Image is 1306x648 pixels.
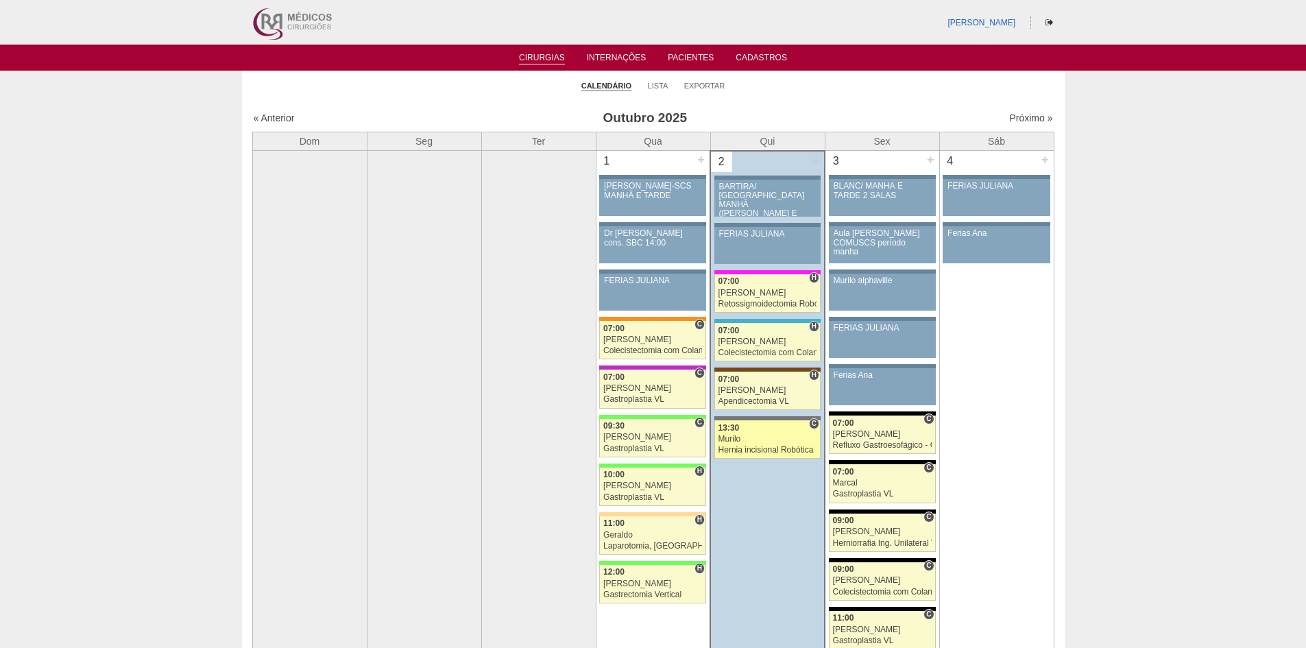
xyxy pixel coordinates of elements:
[581,81,631,91] a: Calendário
[603,567,625,577] span: 12:00
[829,509,936,514] div: Key: Blanc
[719,230,817,239] div: FERIAS JULIANA
[943,179,1050,216] a: FERIAS JULIANA
[714,274,821,313] a: H 07:00 [PERSON_NAME] Retossigmoidectomia Robótica
[939,132,1054,151] th: Sáb
[603,579,702,588] div: [PERSON_NAME]
[599,321,706,359] a: C 07:00 [PERSON_NAME] Colecistectomia com Colangiografia VL
[718,446,817,455] div: Hernia incisional Robótica
[833,430,932,439] div: [PERSON_NAME]
[599,226,706,263] a: Dr [PERSON_NAME] cons. SBC 14:00
[833,613,854,623] span: 11:00
[718,397,817,406] div: Apendicectomia VL
[603,493,702,502] div: Gastroplastia VL
[736,53,787,67] a: Cadastros
[714,368,821,372] div: Key: Santa Joana
[599,561,706,565] div: Key: Brasil
[604,229,701,247] div: Dr [PERSON_NAME] cons. SBC 14:00
[599,179,706,216] a: [PERSON_NAME]-SCS MANHÃ E TARDE
[718,326,740,335] span: 07:00
[834,371,931,380] div: Ferias Ana
[947,229,1045,238] div: Ferias Ana
[599,468,706,506] a: H 10:00 [PERSON_NAME] Gastroplastia VL
[825,151,847,171] div: 3
[825,132,939,151] th: Sex
[809,321,819,332] span: Hospital
[603,395,702,404] div: Gastroplastia VL
[714,319,821,323] div: Key: Neomater
[829,321,936,358] a: FERIAS JULIANA
[829,226,936,263] a: Aula [PERSON_NAME] COMUSCS período manha
[829,179,936,216] a: BLANC/ MANHÃ E TARDE 2 SALAS
[829,416,936,454] a: C 07:00 [PERSON_NAME] Refluxo Gastroesofágico - Cirurgia VL
[810,152,821,169] div: +
[604,276,701,285] div: FERIAS JULIANA
[943,222,1050,226] div: Key: Aviso
[829,464,936,503] a: C 07:00 Marcal Gastroplastia VL
[834,324,931,333] div: FERIAS JULIANA
[833,539,932,548] div: Herniorrafia Ing. Unilateral VL
[923,462,934,473] span: Consultório
[694,466,705,477] span: Hospital
[481,132,596,151] th: Ter
[714,416,821,420] div: Key: Santa Catarina
[714,180,821,217] a: BARTIRA/ [GEOGRAPHIC_DATA] MANHÃ ([PERSON_NAME] E ANA)/ SANTA JOANA -TARDE
[603,444,702,453] div: Gastroplastia VL
[603,384,702,393] div: [PERSON_NAME]
[603,346,702,355] div: Colecistectomia com Colangiografia VL
[719,182,817,237] div: BARTIRA/ [GEOGRAPHIC_DATA] MANHÃ ([PERSON_NAME] E ANA)/ SANTA JOANA -TARDE
[587,53,646,67] a: Internações
[599,464,706,468] div: Key: Brasil
[943,175,1050,179] div: Key: Aviso
[718,348,817,357] div: Colecistectomia com Colangiografia VL
[833,441,932,450] div: Refluxo Gastroesofágico - Cirurgia VL
[714,176,821,180] div: Key: Aviso
[829,562,936,601] a: C 09:00 [PERSON_NAME] Colecistectomia com Colangiografia VL
[1009,112,1052,123] a: Próximo »
[833,527,932,536] div: [PERSON_NAME]
[833,625,932,634] div: [PERSON_NAME]
[829,411,936,416] div: Key: Blanc
[599,365,706,370] div: Key: Maria Braido
[809,272,819,283] span: Hospital
[947,18,1015,27] a: [PERSON_NAME]
[809,418,819,429] span: Consultório
[668,53,714,67] a: Pacientes
[252,132,367,151] th: Dom
[599,269,706,274] div: Key: Aviso
[829,364,936,368] div: Key: Aviso
[833,636,932,645] div: Gastroplastia VL
[519,53,565,64] a: Cirurgias
[599,274,706,311] a: FERIAS JULIANA
[603,324,625,333] span: 07:00
[596,151,618,171] div: 1
[711,152,732,172] div: 2
[833,467,854,477] span: 07:00
[940,151,961,171] div: 4
[367,132,481,151] th: Seg
[694,563,705,574] span: Hospital
[718,276,740,286] span: 07:00
[1045,19,1053,27] i: Sair
[829,175,936,179] div: Key: Aviso
[834,182,931,200] div: BLANC/ MANHÃ E TARDE 2 SALAS
[603,518,625,528] span: 11:00
[648,81,668,91] a: Lista
[599,317,706,321] div: Key: São Luiz - SCS
[254,112,295,123] a: « Anterior
[718,337,817,346] div: [PERSON_NAME]
[714,372,821,410] a: H 07:00 [PERSON_NAME] Apendicectomia VL
[1039,151,1051,169] div: +
[603,470,625,479] span: 10:00
[599,512,706,516] div: Key: Bartira
[833,588,932,597] div: Colecistectomia com Colangiografia VL
[829,558,936,562] div: Key: Blanc
[603,531,702,540] div: Geraldo
[718,374,740,384] span: 07:00
[829,368,936,405] a: Ferias Ana
[809,370,819,381] span: Hospital
[599,565,706,603] a: H 12:00 [PERSON_NAME] Gastrectomia Vertical
[829,274,936,311] a: Murilo alphaville
[604,182,701,200] div: [PERSON_NAME]-SCS MANHÃ E TARDE
[829,607,936,611] div: Key: Blanc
